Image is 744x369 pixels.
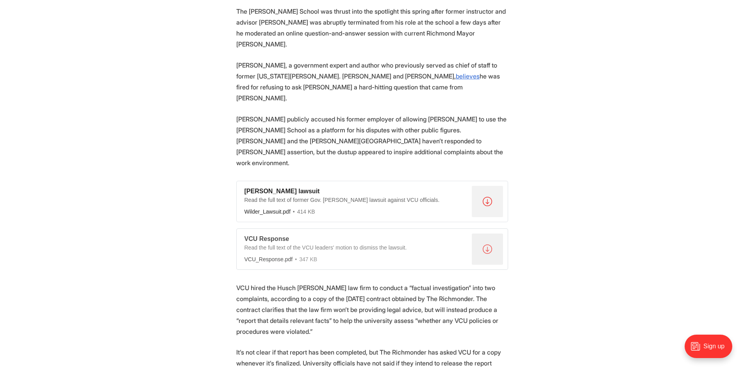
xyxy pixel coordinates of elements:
p: [PERSON_NAME], a government expert and author who previously served as chief of staff to former [... [236,60,508,103]
p: VCU hired the Husch [PERSON_NAME] law firm to conduct a “factual investigation” into two complain... [236,282,508,337]
div: [PERSON_NAME] lawsuit [244,187,469,196]
a: believes [456,72,480,80]
iframe: portal-trigger [678,331,744,369]
div: Wilder_Lawsuit.pdf [244,209,291,215]
div: 347 KB [293,256,317,263]
div: Read the full text of the VCU leaders' motion to dismiss the lawsuit. [244,244,469,254]
div: VCU Response [244,235,469,243]
p: [PERSON_NAME] publicly accused his former employer of allowing [PERSON_NAME] to use the [PERSON_N... [236,114,508,168]
a: [PERSON_NAME] lawsuitRead the full text of former Gov. [PERSON_NAME] lawsuit against VCU official... [236,181,508,222]
p: The [PERSON_NAME] School was thrust into the spotlight this spring after former instructor and ad... [236,6,508,50]
a: VCU ResponseRead the full text of the VCU leaders' motion to dismiss the lawsuit.VCU_Response.pdf... [236,228,508,270]
div: VCU_Response.pdf [244,256,293,262]
div: 414 KB [291,208,315,215]
div: Read the full text of former Gov. [PERSON_NAME] lawsuit against VCU officials. [244,196,469,206]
